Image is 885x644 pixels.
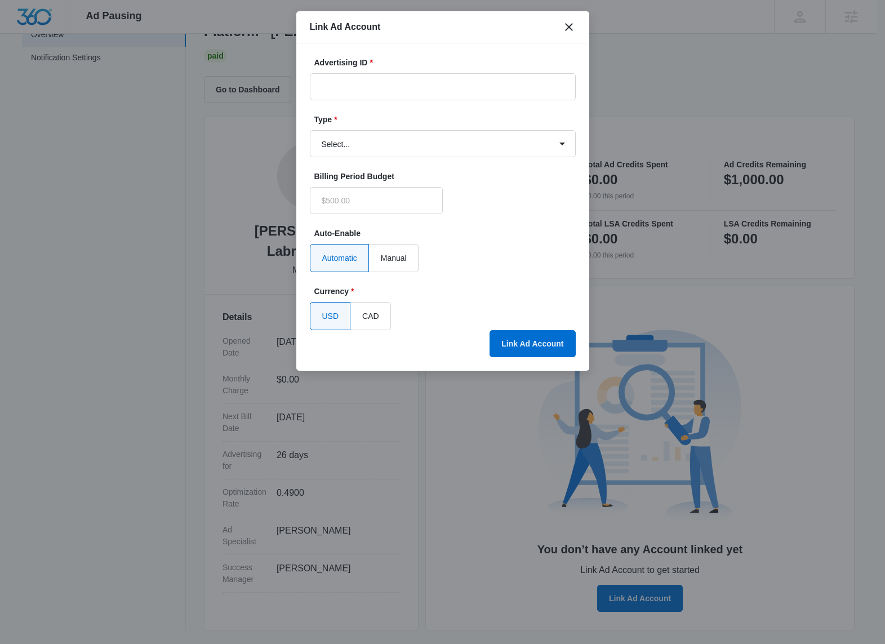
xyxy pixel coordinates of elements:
[369,244,419,272] label: Manual
[310,302,351,330] label: USD
[314,57,580,69] label: Advertising ID
[310,244,369,272] label: Automatic
[490,330,575,357] button: Link Ad Account
[314,286,580,297] label: Currency
[314,228,580,239] label: Auto-Enable
[562,20,576,34] button: close
[350,302,391,330] label: CAD
[310,20,381,34] h1: Link Ad Account
[310,187,443,214] input: $500.00
[314,171,447,183] label: Billing Period Budget
[314,114,580,126] label: Type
